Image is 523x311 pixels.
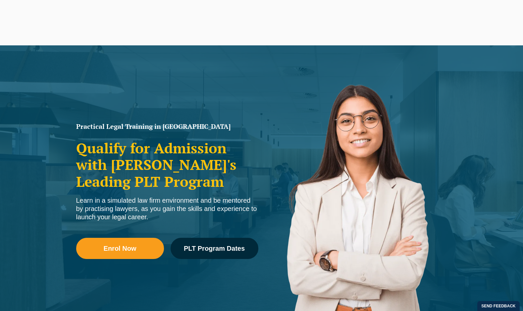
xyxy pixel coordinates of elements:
a: PLT Program Dates [171,238,258,259]
h1: Practical Legal Training in [GEOGRAPHIC_DATA] [76,123,258,130]
span: Enrol Now [104,245,136,252]
h2: Qualify for Admission with [PERSON_NAME]'s Leading PLT Program [76,140,258,190]
div: Learn in a simulated law firm environment and be mentored by practising lawyers, as you gain the ... [76,196,258,221]
a: Enrol Now [76,238,164,259]
span: PLT Program Dates [184,245,245,252]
